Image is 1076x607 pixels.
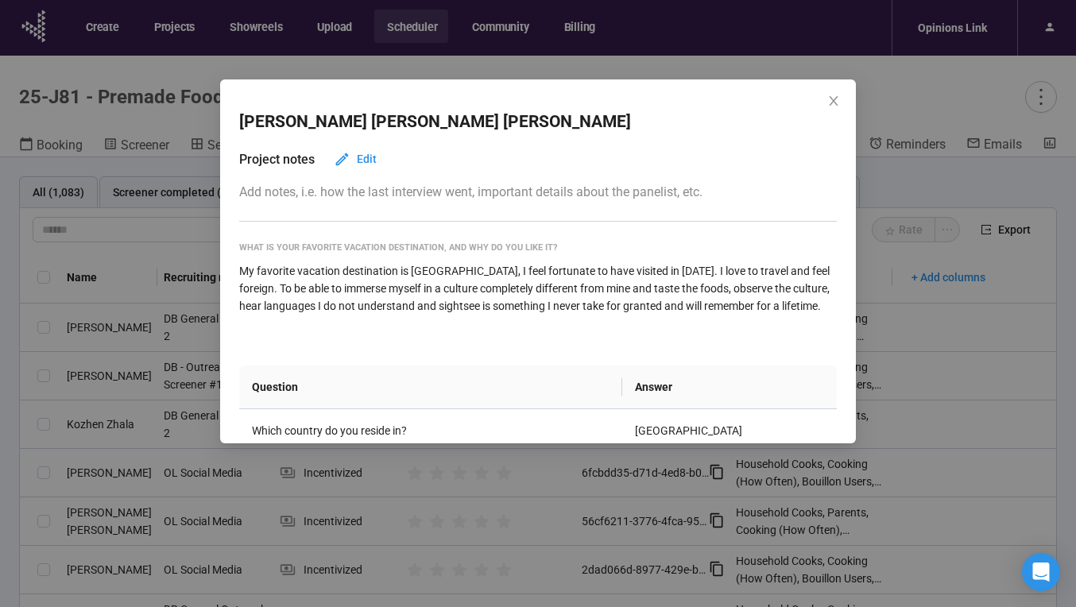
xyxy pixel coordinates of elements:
span: Edit [357,150,377,168]
th: Answer [622,365,837,409]
span: close [827,95,840,107]
div: My favorite vacation destination is [GEOGRAPHIC_DATA], I feel fortunate to have visited in [DATE]... [239,262,837,315]
h2: [PERSON_NAME] [PERSON_NAME] [PERSON_NAME] [239,109,631,135]
th: Question [239,365,622,409]
td: Which country do you reside in? [239,409,622,453]
div: Open Intercom Messenger [1022,553,1060,591]
button: Edit [321,146,389,172]
p: Add notes, i.e. how the last interview went, important details about the panelist, etc. [239,182,837,202]
td: [GEOGRAPHIC_DATA] [622,409,837,453]
h3: Project notes [239,149,315,169]
div: What is your favorite vacation destination, and why do you like it? [239,241,837,254]
button: Close [825,93,842,110]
